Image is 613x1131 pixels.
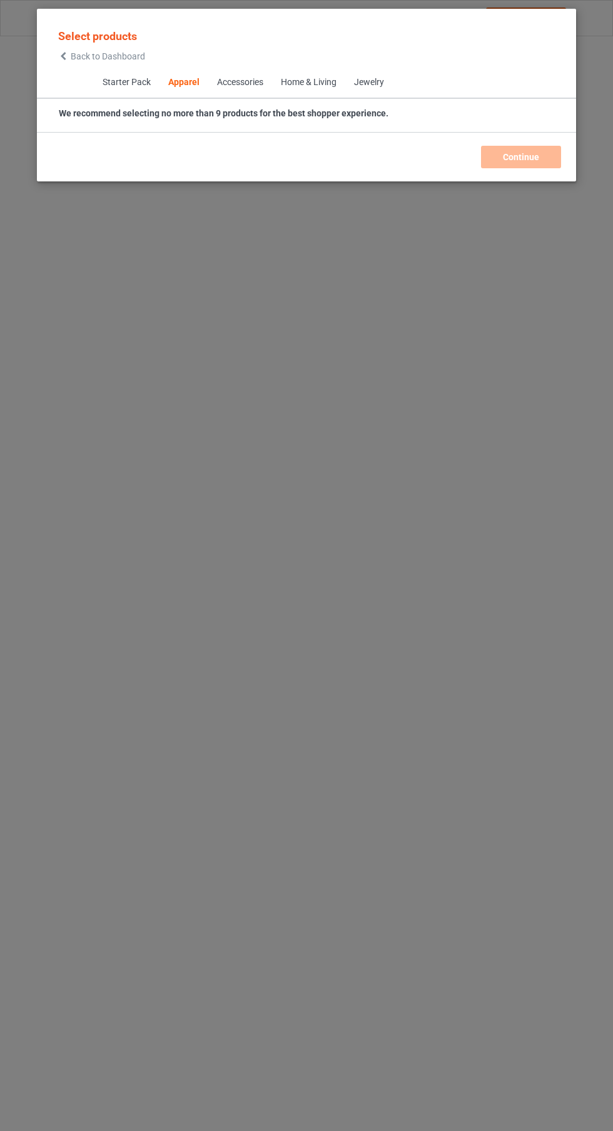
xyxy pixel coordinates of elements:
[71,51,145,61] span: Back to Dashboard
[93,68,159,98] span: Starter Pack
[353,76,383,89] div: Jewelry
[168,76,199,89] div: Apparel
[59,108,388,118] strong: We recommend selecting no more than 9 products for the best shopper experience.
[58,29,137,43] span: Select products
[216,76,263,89] div: Accessories
[280,76,336,89] div: Home & Living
